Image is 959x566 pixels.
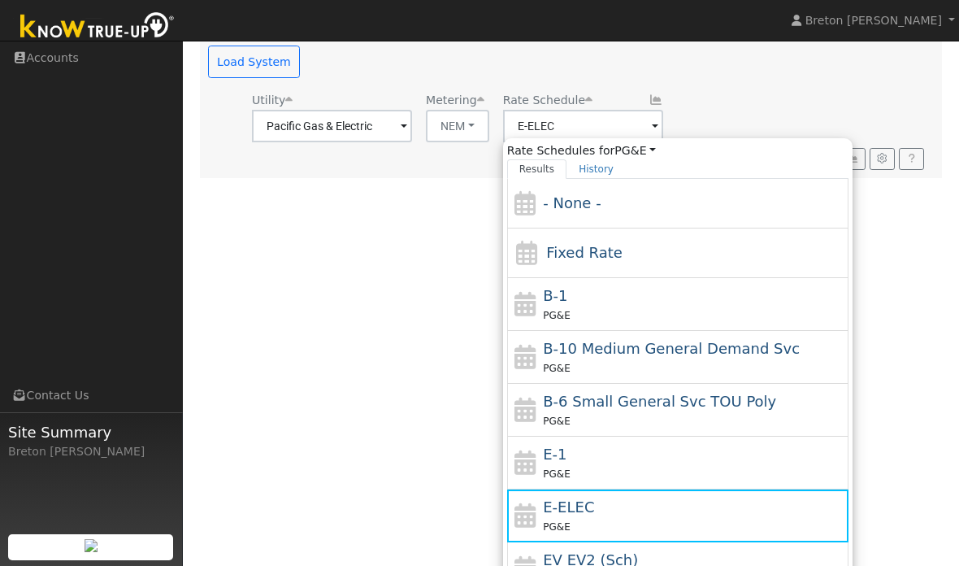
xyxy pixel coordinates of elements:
span: PG&E [543,468,570,480]
span: E-ELEC [543,499,594,516]
div: Utility [252,92,412,109]
span: Alias: None [503,94,592,107]
span: B-6 Small General Service TOU Poly Phase [543,393,776,410]
span: PG&E [543,416,570,427]
span: - None - [543,194,601,211]
button: Multi-Series Graph [840,148,865,171]
button: Settings [870,148,895,171]
span: B-10 Medium General Demand Service (Primary Voltage) [543,340,800,357]
span: PG&E [543,310,570,321]
button: NEM [426,110,489,142]
img: retrieve [85,539,98,552]
span: Site Summary [8,421,174,443]
img: Know True-Up [12,9,183,46]
a: Results [507,159,567,179]
span: Fixed Rate [546,244,623,261]
a: Help Link [899,148,924,171]
span: E-1 [543,446,566,463]
span: PG&E [543,363,570,374]
input: Select a Utility [252,110,412,142]
span: Rate Schedules for [507,142,656,159]
div: Breton [PERSON_NAME] [8,443,174,460]
input: Select a Rate Schedule [503,110,663,142]
button: Load System [208,46,301,78]
a: History [566,159,626,179]
span: PG&E [543,521,570,533]
span: B-1 [543,287,567,304]
a: PG&E [614,144,656,157]
span: Breton [PERSON_NAME] [805,14,942,27]
div: Metering [426,92,489,109]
